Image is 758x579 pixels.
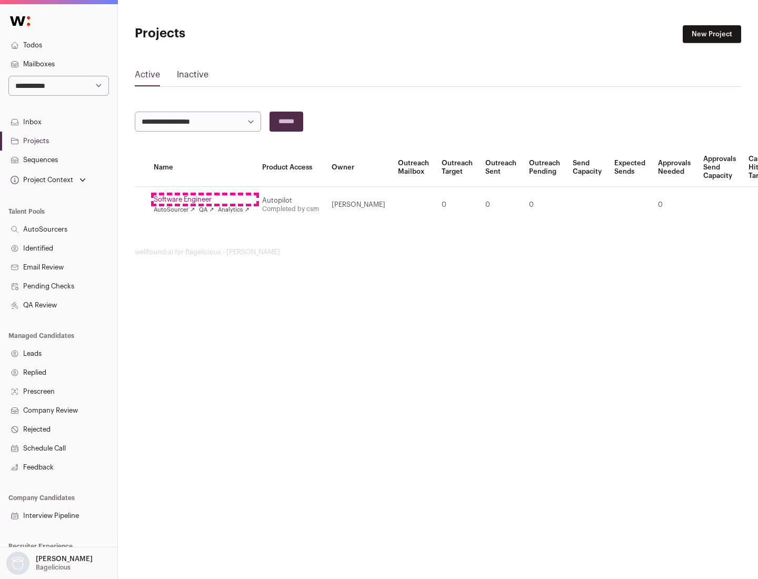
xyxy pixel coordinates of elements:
[4,11,36,32] img: Wellfound
[154,195,250,204] a: Software Engineer
[135,25,337,42] h1: Projects
[36,563,71,572] p: Bagelicious
[325,187,392,223] td: [PERSON_NAME]
[652,148,697,187] th: Approvals Needed
[36,555,93,563] p: [PERSON_NAME]
[147,148,256,187] th: Name
[683,25,741,43] a: New Project
[608,148,652,187] th: Expected Sends
[262,206,319,212] a: Completed by csm
[566,148,608,187] th: Send Capacity
[8,176,73,184] div: Project Context
[392,148,435,187] th: Outreach Mailbox
[8,173,88,187] button: Open dropdown
[325,148,392,187] th: Owner
[256,148,325,187] th: Product Access
[479,187,523,223] td: 0
[697,148,742,187] th: Approvals Send Capacity
[199,206,214,214] a: QA ↗
[652,187,697,223] td: 0
[135,248,741,256] footer: wellfound:ai for Bagelicious - [PERSON_NAME]
[435,148,479,187] th: Outreach Target
[435,187,479,223] td: 0
[6,552,29,575] img: nopic.png
[262,196,319,205] div: Autopilot
[135,68,160,85] a: Active
[154,206,195,214] a: AutoSourcer ↗
[523,148,566,187] th: Outreach Pending
[177,68,208,85] a: Inactive
[4,552,95,575] button: Open dropdown
[479,148,523,187] th: Outreach Sent
[523,187,566,223] td: 0
[218,206,249,214] a: Analytics ↗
